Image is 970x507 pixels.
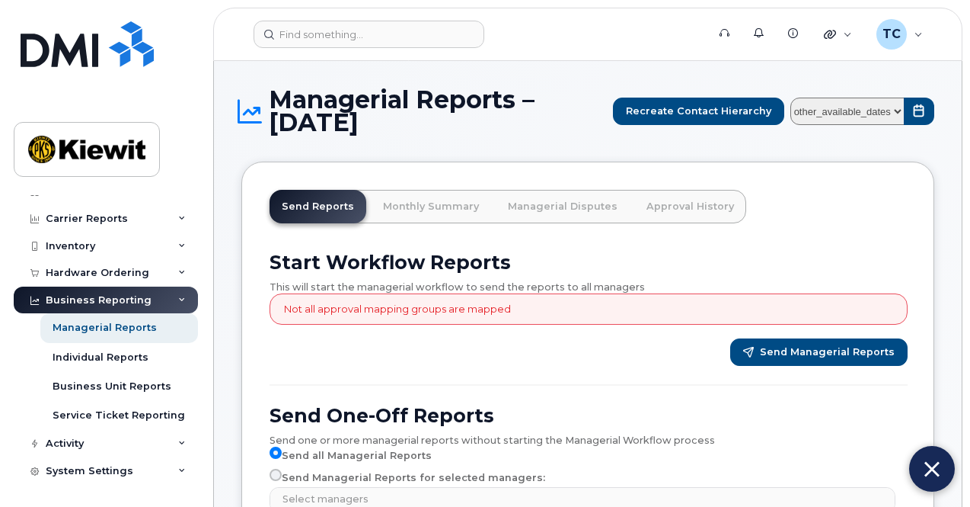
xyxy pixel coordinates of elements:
a: Monthly Summary [371,190,491,223]
label: Send all Managerial Reports [270,447,432,465]
a: Send Reports [270,190,366,223]
div: Send one or more managerial reports without starting the Managerial Workflow process [270,427,908,447]
input: Send all Managerial Reports [270,447,282,459]
h2: Send One-Off Reports [270,404,908,427]
span: Managerial Reports – [DATE] [269,88,605,134]
span: Recreate Contact Hierarchy [626,104,771,118]
label: Send Managerial Reports for selected managers: [270,469,545,487]
h2: Start Workflow Reports [270,251,908,274]
a: Approval History [634,190,746,223]
p: Not all approval mapping groups are mapped [284,302,511,316]
a: Managerial Disputes [496,190,630,223]
button: Recreate Contact Hierarchy [613,98,784,125]
iframe: Five9 LiveChat [658,42,962,499]
input: Send Managerial Reports for selected managers: [270,469,282,481]
div: This will start the managerial workflow to send the reports to all managers [270,274,908,294]
img: Close chat [924,457,940,482]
